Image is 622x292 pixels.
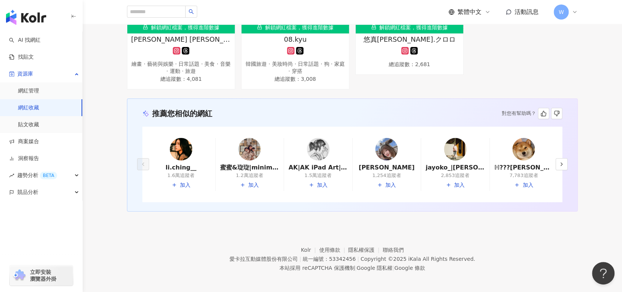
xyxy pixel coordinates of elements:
[502,108,562,119] div: 對您有幫助嗎？
[393,265,394,271] span: |
[17,184,38,201] span: 競品分析
[357,163,417,172] a: [PERSON_NAME]
[426,163,485,172] a: jayoko_|[PERSON_NAME]
[445,179,465,191] button: 加入
[559,8,564,16] span: W
[18,104,39,112] a: 網紅收藏
[9,155,39,162] a: 洞察報告
[12,269,27,281] img: chrome extension
[444,138,466,163] a: KOL Avatar
[30,269,56,282] span: 立即安裝 瀏覽器外掛
[180,179,190,191] span: 加入
[348,247,383,253] a: 隱私權保護
[171,179,191,191] button: 加入
[457,8,482,16] span: 繁體中文
[592,262,614,284] iframe: Help Scout Beacon - Open
[357,256,359,262] span: |
[257,24,262,30] span: lock
[299,256,301,262] span: |
[167,172,195,179] div: 1.6萬追蹤者
[454,179,465,191] span: 加入
[18,87,39,95] a: 網紅管理
[317,179,328,191] span: 加入
[189,9,194,14] span: search
[512,138,535,160] img: KOL Avatar
[240,179,259,191] button: 加入
[359,61,459,68] span: 總追蹤數 ： 2,681
[284,35,306,44] span: 08.kyu
[509,172,538,179] div: 7,783追蹤者
[288,163,348,172] a: AK|AK iPad Art|akartworks
[152,108,212,119] div: 推薦您相似的網紅
[127,21,235,33] div: 解鎖網紅檔案，獲得進階數據
[356,21,463,33] div: 解鎖網紅檔案，獲得進階數據
[238,138,261,163] a: KOL Avatar
[151,163,211,172] a: li.ching__
[10,265,73,286] a: chrome extension立即安裝 瀏覽器外掛
[236,172,263,179] div: 1.2萬追蹤者
[245,75,345,83] span: 總追蹤數 ： 3,008
[372,172,401,179] div: 1,254追蹤者
[441,172,470,179] div: 2,853追蹤者
[361,256,475,262] div: Copyright © 2025 All Rights Reserved.
[17,65,33,82] span: 資源庫
[304,172,332,179] div: 1.5萬追蹤者
[385,179,396,191] span: 加入
[308,179,328,191] button: 加入
[514,179,533,191] button: 加入
[143,24,148,30] span: lock
[307,138,329,160] img: KOL Avatar
[355,265,357,271] span: |
[9,36,41,44] a: searchAI 找網紅
[6,10,46,25] img: logo
[242,21,349,33] div: 解鎖網紅檔案，獲得進階數據
[444,138,466,160] img: KOL Avatar
[494,163,554,172] a: ℍ???[PERSON_NAME]|shiba.haji_0531
[131,75,231,83] span: 總追蹤數 ： 4,081
[9,138,39,145] a: 商案媒合
[408,256,421,262] a: iKala
[9,53,34,61] a: 找貼文
[170,138,192,163] a: KOL Avatar
[17,167,57,184] span: 趨勢分析
[279,263,425,272] span: 本站採用 reCAPTCHA 保護機制
[307,138,329,163] a: KOL Avatar
[371,24,376,30] span: lock
[522,179,533,191] span: 加入
[363,35,455,44] span: 悠真[PERSON_NAME].クロロ
[512,138,535,163] a: KOL Avatar
[375,138,398,160] img: KOL Avatar
[375,138,398,163] a: KOL Avatar
[319,247,349,253] a: 使用條款
[303,256,356,262] div: 統一編號：53342456
[356,265,393,271] a: Google 隱私權
[131,35,231,44] span: [PERSON_NAME] [PERSON_NAME]
[383,247,404,253] a: 聯絡我們
[377,179,396,191] button: 加入
[394,265,425,271] a: Google 條款
[515,8,539,15] span: 活動訊息
[301,247,319,253] a: Kolr
[238,138,261,160] img: KOL Avatar
[220,163,279,172] a: 蜜蜜&琁琁|minimimi619
[131,61,231,75] div: 繪畫 · 藝術與娛樂 · 日常話題 · 美食 · 音樂 · 運動 · 旅遊
[245,61,345,75] div: 韓國旅遊 · 美妝時尚 · 日常話題 · 狗 · 家庭 · 穿搭
[9,173,14,178] span: rise
[40,172,57,179] div: BETA
[248,179,259,191] span: 加入
[229,256,298,262] div: 愛卡拉互動媒體股份有限公司
[18,121,39,129] a: 貼文收藏
[170,138,192,160] img: KOL Avatar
